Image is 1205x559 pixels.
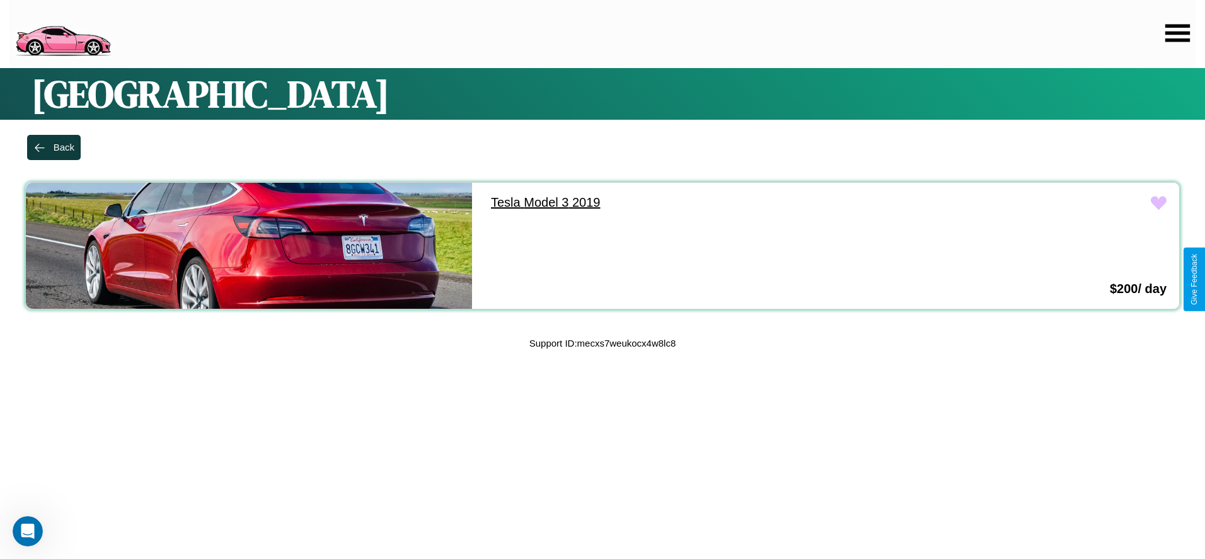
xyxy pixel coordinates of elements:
[27,135,81,160] button: Back
[529,335,676,352] p: Support ID: mecxs7weukocx4w8lc8
[1190,254,1199,305] div: Give Feedback
[13,516,43,546] iframe: Intercom live chat
[32,68,1173,120] h1: [GEOGRAPHIC_DATA]
[54,142,74,153] div: Back
[478,183,925,222] a: Tesla Model 3 2019
[1110,282,1167,296] h3: $ 200 / day
[9,6,116,59] img: logo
